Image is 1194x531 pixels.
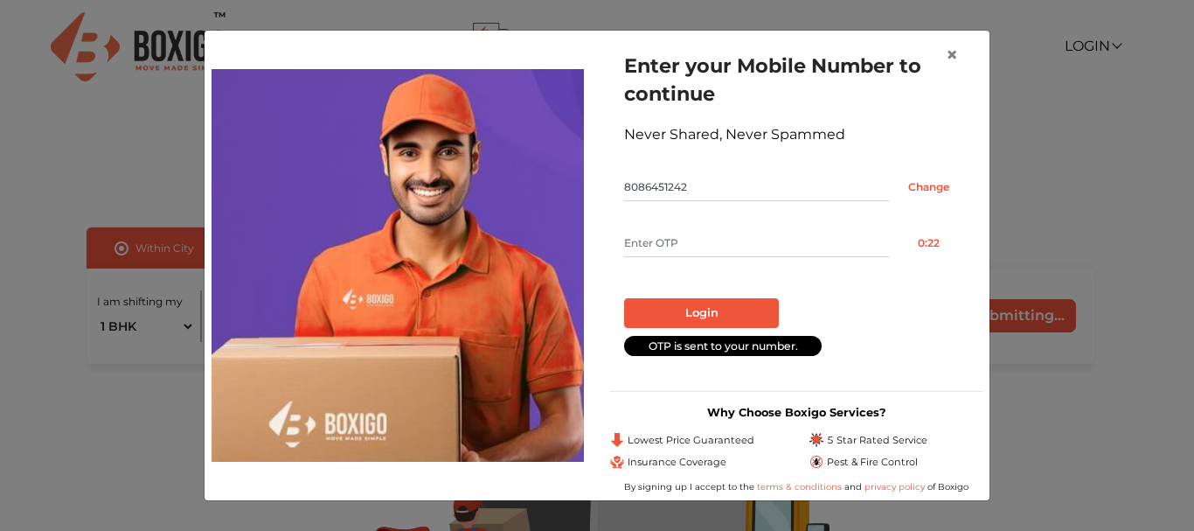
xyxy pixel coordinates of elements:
[889,229,968,257] button: 0:22
[624,336,822,356] div: OTP is sent to your number.
[610,480,982,493] div: By signing up I accept to the and of Boxigo
[946,42,958,67] span: ×
[624,173,889,201] input: Mobile No
[757,481,844,493] a: terms & conditions
[624,298,779,328] button: Login
[624,229,889,257] input: Enter OTP
[628,455,726,470] span: Insurance Coverage
[889,173,968,201] input: Change
[628,433,754,448] span: Lowest Price Guaranteed
[624,124,968,145] div: Never Shared, Never Spammed
[624,52,968,108] h1: Enter your Mobile Number to continue
[610,406,982,419] h3: Why Choose Boxigo Services?
[827,455,918,470] span: Pest & Fire Control
[212,69,584,461] img: relocation-img
[862,481,927,493] a: privacy policy
[932,31,972,80] button: Close
[827,433,927,448] span: 5 Star Rated Service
